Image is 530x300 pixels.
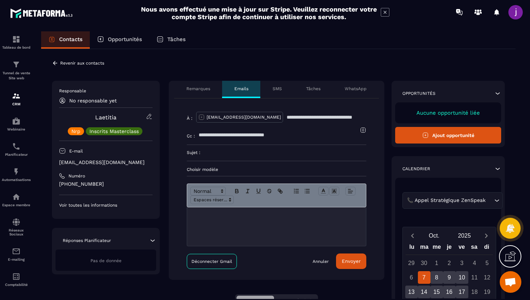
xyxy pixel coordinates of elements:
p: Opportunités [402,91,436,96]
p: E-mailing [2,257,31,261]
a: Laetitia [95,114,116,121]
div: 11 [468,271,481,284]
p: Sujet : [187,150,200,155]
p: Responsable [59,88,153,94]
p: [EMAIL_ADDRESS][DOMAIN_NAME] [59,159,153,166]
h2: Nous avons effectué une mise à jour sur Stripe. Veuillez reconnecter votre compte Stripe afin de ... [141,5,377,21]
p: SMS [273,86,282,92]
div: 1 [430,257,443,269]
p: Revenir aux contacts [60,61,104,66]
img: formation [12,35,21,44]
p: Tunnel de vente Site web [2,71,31,81]
a: automationsautomationsAutomatisations [2,162,31,187]
p: E-mail [69,148,83,154]
img: automations [12,167,21,176]
a: schedulerschedulerPlanificateur [2,137,31,162]
div: Ouvrir le chat [500,271,521,293]
p: Opportunités [108,36,142,43]
div: 19 [481,286,494,298]
a: automationsautomationsEspace membre [2,187,31,212]
p: Automatisations [2,178,31,182]
div: 16 [443,286,456,298]
button: Next month [480,231,493,241]
div: 6 [405,271,418,284]
p: Nrp [71,129,80,134]
div: 15 [430,286,443,298]
img: social-network [12,218,21,226]
p: WhatsApp [345,86,367,92]
a: automationsautomationsWebinaire [2,111,31,137]
p: Remarques [186,86,210,92]
div: 7 [418,271,430,284]
a: social-networksocial-networkRéseaux Sociaux [2,212,31,242]
div: Search for option [402,192,503,209]
p: Numéro [69,173,85,179]
p: CRM [2,102,31,106]
img: automations [12,117,21,125]
div: 9 [443,271,456,284]
p: Aucune opportunité liée [402,110,494,116]
div: sa [468,242,481,255]
p: No responsable yet [69,98,117,103]
div: 18 [468,286,481,298]
img: logo [10,6,75,20]
p: Webinaire [2,127,31,131]
p: À : [187,115,193,121]
p: [EMAIL_ADDRESS][DOMAIN_NAME] [207,114,281,120]
button: Ajout opportunité [395,127,501,144]
a: formationformationCRM [2,86,31,111]
div: ma [418,242,431,255]
p: Calendrier [402,166,430,172]
p: Inscrits Masterclass [89,129,139,134]
img: formation [12,92,21,100]
div: 29 [405,257,418,269]
p: Réseaux Sociaux [2,228,31,236]
p: Emails [234,86,248,92]
span: 📞 Appel Stratégique ZenSpeak [405,197,487,204]
div: 4 [468,257,481,269]
input: Search for option [487,197,493,204]
div: 30 [418,257,430,269]
img: accountant [12,272,21,281]
a: Annuler [313,259,329,264]
p: Choisir modèle [187,167,366,172]
p: Contacts [59,36,83,43]
div: 13 [405,286,418,298]
button: Open months overlay [419,229,449,242]
img: formation [12,60,21,69]
a: Tâches [149,31,193,49]
p: Tâches [167,36,186,43]
div: 5 [481,257,494,269]
div: me [430,242,443,255]
a: formationformationTableau de bord [2,30,31,55]
p: Planificateur [2,153,31,156]
div: 8 [430,271,443,284]
a: Déconnecter Gmail [187,254,237,269]
a: Contacts [41,31,90,49]
div: 10 [456,271,468,284]
p: Espace membre [2,203,31,207]
a: formationformationTunnel de vente Site web [2,55,31,86]
a: accountantaccountantComptabilité [2,267,31,292]
div: ve [455,242,468,255]
img: scheduler [12,142,21,151]
button: Open years overlay [449,229,480,242]
p: Comptabilité [2,283,31,287]
p: Tâches [306,86,321,92]
p: Réponses Planificateur [63,238,111,243]
div: 14 [418,286,430,298]
button: Previous month [406,231,419,241]
p: Tableau de bord [2,45,31,49]
div: 17 [456,286,468,298]
a: Opportunités [90,31,149,49]
button: Envoyer [336,253,366,269]
p: Cc : [187,133,195,139]
img: automations [12,193,21,201]
div: lu [406,242,418,255]
div: je [443,242,456,255]
img: email [12,247,21,256]
div: 3 [456,257,468,269]
p: [PHONE_NUMBER] [59,181,153,187]
div: di [480,242,493,255]
p: Voir toutes les informations [59,202,153,208]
